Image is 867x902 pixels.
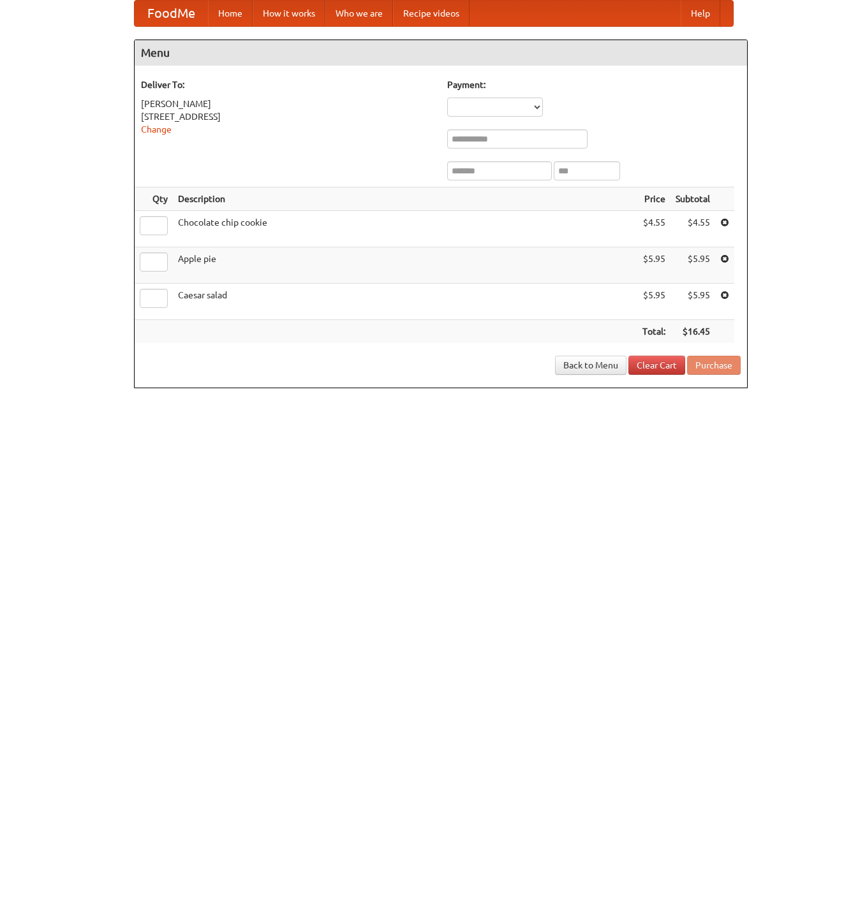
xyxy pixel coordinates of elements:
[628,356,685,375] a: Clear Cart
[325,1,393,26] a: Who we are
[637,284,671,320] td: $5.95
[671,211,715,247] td: $4.55
[393,1,470,26] a: Recipe videos
[173,187,637,211] th: Description
[555,356,626,375] a: Back to Menu
[173,284,637,320] td: Caesar salad
[135,1,208,26] a: FoodMe
[208,1,253,26] a: Home
[671,284,715,320] td: $5.95
[141,78,434,91] h5: Deliver To:
[637,187,671,211] th: Price
[135,187,173,211] th: Qty
[671,247,715,284] td: $5.95
[671,187,715,211] th: Subtotal
[681,1,720,26] a: Help
[141,124,172,135] a: Change
[637,247,671,284] td: $5.95
[637,320,671,344] th: Total:
[253,1,325,26] a: How it works
[173,247,637,284] td: Apple pie
[135,40,747,66] h4: Menu
[671,320,715,344] th: $16.45
[687,356,741,375] button: Purchase
[447,78,741,91] h5: Payment:
[141,110,434,123] div: [STREET_ADDRESS]
[637,211,671,247] td: $4.55
[141,98,434,110] div: [PERSON_NAME]
[173,211,637,247] td: Chocolate chip cookie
